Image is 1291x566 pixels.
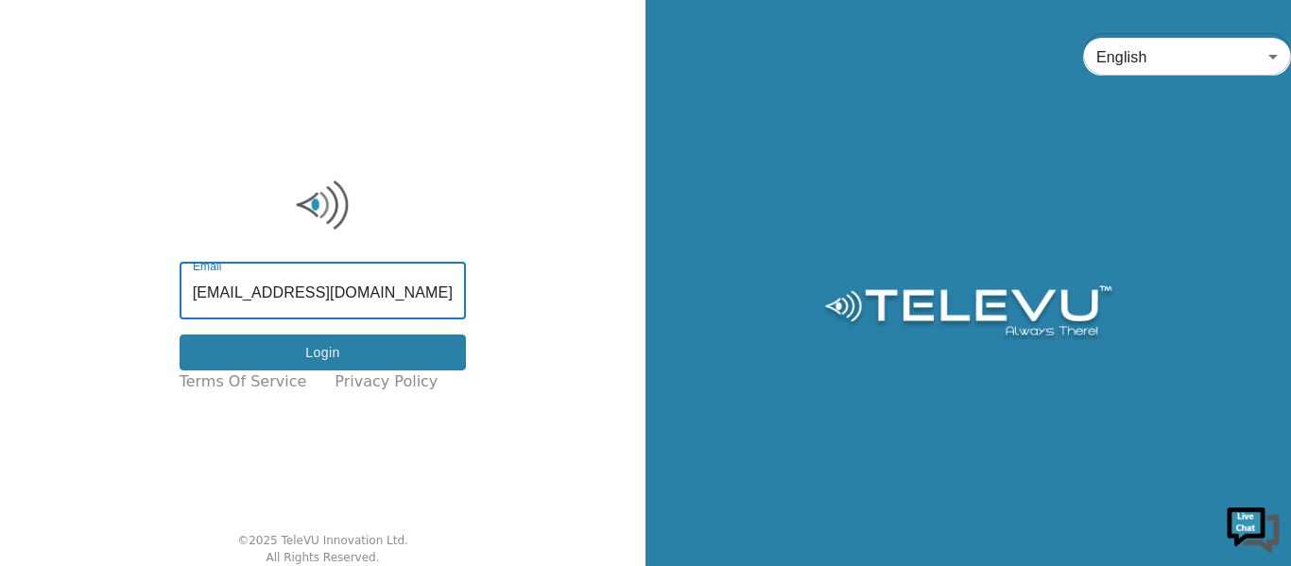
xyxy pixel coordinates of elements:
[237,532,408,549] div: © 2025 TeleVU Innovation Ltd.
[266,549,379,566] div: All Rights Reserved.
[821,285,1115,342] img: Logo
[1225,500,1282,557] img: Chat Widget
[180,177,467,233] img: Logo
[335,370,438,393] a: Privacy Policy
[180,370,307,393] a: Terms of Service
[1083,30,1291,83] div: English
[180,334,467,371] button: Login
